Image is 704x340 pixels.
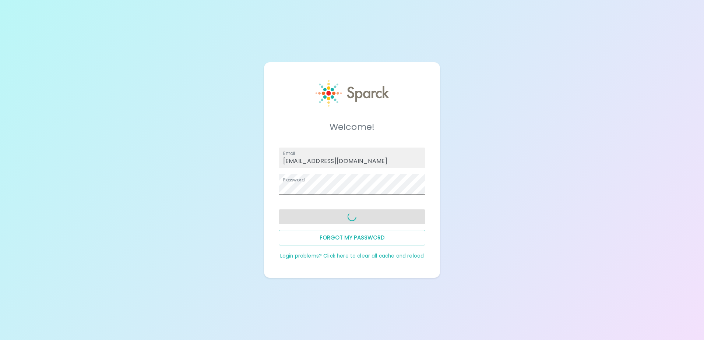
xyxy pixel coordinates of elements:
h5: Welcome! [279,121,425,133]
label: Email [283,150,295,156]
a: Login problems? Click here to clear all cache and reload [280,252,424,259]
button: Forgot my password [279,230,425,245]
label: Password [283,177,305,183]
img: Sparck logo [316,80,389,106]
